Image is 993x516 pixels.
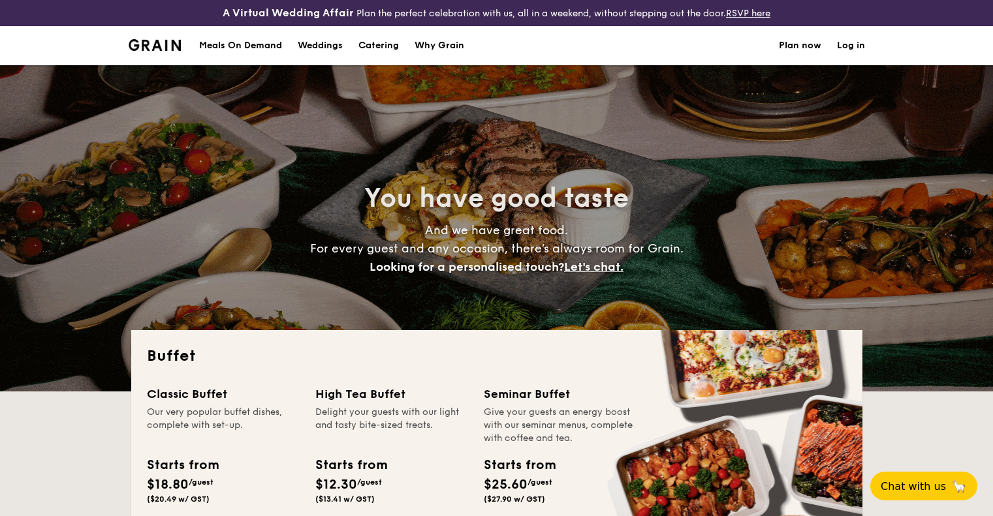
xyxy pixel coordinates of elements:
span: /guest [189,478,213,487]
a: Weddings [290,26,351,65]
span: Chat with us [881,480,946,493]
a: Catering [351,26,407,65]
span: /guest [357,478,382,487]
a: Why Grain [407,26,472,65]
div: Plan the perfect celebration with us, all in a weekend, without stepping out the door. [166,5,828,21]
div: Meals On Demand [199,26,282,65]
span: 🦙 [951,479,967,494]
span: Let's chat. [564,260,623,274]
div: Seminar Buffet [484,385,637,403]
a: RSVP here [726,8,770,19]
div: Starts from [484,455,555,475]
div: Classic Buffet [147,385,300,403]
div: Give your guests an energy boost with our seminar menus, complete with coffee and tea. [484,406,637,445]
span: /guest [528,478,552,487]
div: Delight your guests with our light and tasty bite-sized treats. [315,406,468,445]
a: Logotype [129,39,181,51]
div: High Tea Buffet [315,385,468,403]
a: Log in [837,26,865,65]
h4: A Virtual Wedding Affair [223,5,354,21]
span: $25.60 [484,477,528,493]
button: Chat with us🦙 [870,472,977,500]
div: Starts from [315,455,386,475]
div: Starts from [147,455,218,475]
div: Why Grain [415,26,464,65]
img: Grain [129,39,181,51]
a: Meals On Demand [191,26,290,65]
span: ($13.41 w/ GST) [315,494,375,504]
span: $12.30 [315,477,357,493]
span: ($20.49 w/ GST) [147,494,210,504]
div: Weddings [298,26,343,65]
a: Plan now [779,26,821,65]
span: $18.80 [147,477,189,493]
h1: Catering [358,26,399,65]
h2: Buffet [147,346,847,367]
span: ($27.90 w/ GST) [484,494,545,504]
div: Our very popular buffet dishes, complete with set-up. [147,406,300,445]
